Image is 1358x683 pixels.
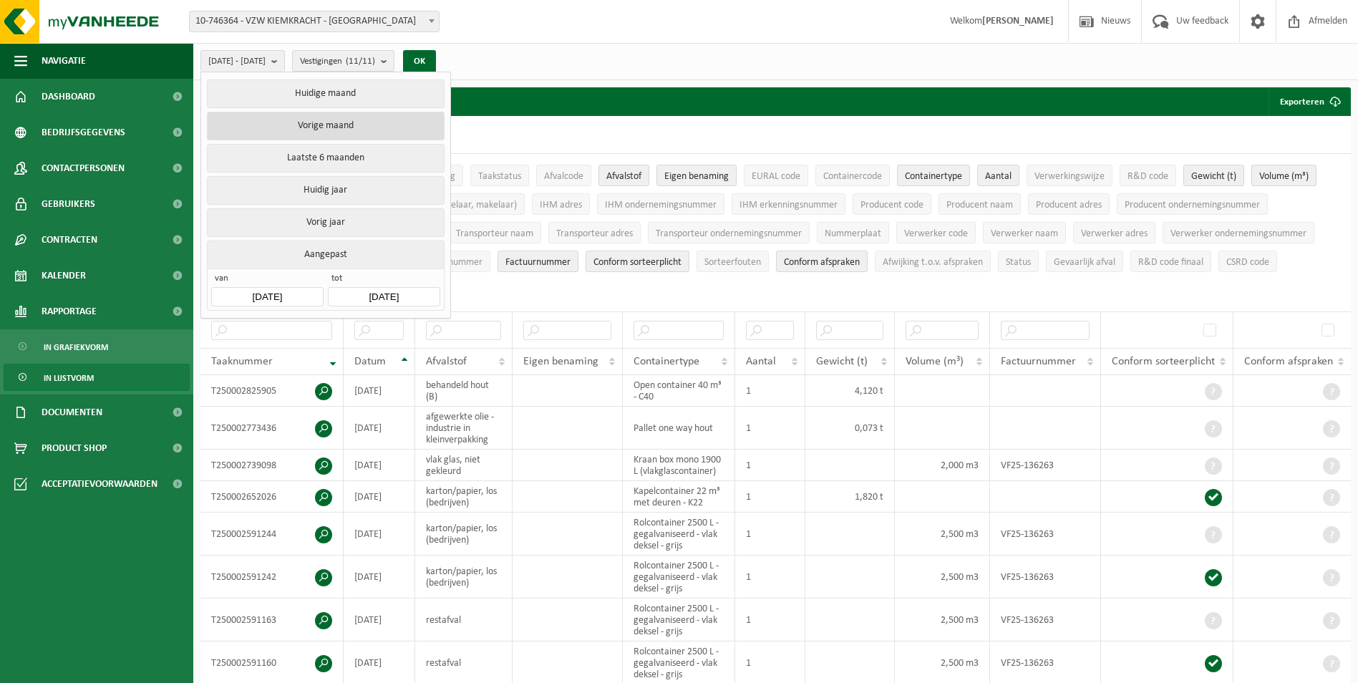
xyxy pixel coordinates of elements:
button: Verwerker codeVerwerker code: Activate to sort [896,222,976,243]
span: van [211,273,323,287]
button: Producent naamProducent naam: Activate to sort [939,193,1021,215]
span: Conform afspraken [784,257,860,268]
button: Laatste 6 maanden [207,144,444,173]
span: Conform sorteerplicht [593,257,682,268]
td: T250002591163 [200,599,344,641]
button: [DATE] - [DATE] [200,50,285,72]
button: Transporteur ondernemingsnummerTransporteur ondernemingsnummer : Activate to sort [648,222,810,243]
button: Huidig jaar [207,176,444,205]
span: Containertype [905,171,962,182]
td: VF25-136263 [990,599,1101,641]
button: Gevaarlijk afval : Activate to sort [1046,251,1123,272]
span: Transporteur ondernemingsnummer [656,228,802,239]
td: 2,500 m3 [895,556,990,599]
td: Pallet one way hout [623,407,734,450]
button: Transporteur adresTransporteur adres: Activate to sort [548,222,641,243]
span: Conform sorteerplicht [1112,356,1215,367]
span: Verwerker code [904,228,968,239]
td: VF25-136263 [990,513,1101,556]
button: SorteerfoutenSorteerfouten: Activate to sort [697,251,769,272]
span: Nummerplaat [825,228,881,239]
td: behandeld hout (B) [415,375,513,407]
td: T250002652026 [200,481,344,513]
td: Kraan box mono 1900 L (vlakglascontainer) [623,450,734,481]
a: In grafiekvorm [4,333,190,360]
button: ContainercodeContainercode: Activate to sort [815,165,890,186]
button: IHM ondernemingsnummerIHM ondernemingsnummer: Activate to sort [597,193,724,215]
td: 1 [735,481,805,513]
button: AfvalstofAfvalstof: Activate to sort [598,165,649,186]
button: Volume (m³)Volume (m³): Activate to sort [1251,165,1316,186]
button: Conform afspraken : Activate to sort [776,251,868,272]
span: Transporteur naam [456,228,533,239]
td: Open container 40 m³ - C40 [623,375,734,407]
span: Verwerkingswijze [1034,171,1105,182]
td: Rolcontainer 2500 L - gegalvaniseerd - vlak deksel - grijs [623,599,734,641]
button: Producent adresProducent adres: Activate to sort [1028,193,1110,215]
span: Containertype [634,356,699,367]
span: Afwijking t.o.v. afspraken [883,257,983,268]
span: Eigen benaming [664,171,729,182]
span: Kalender [42,258,86,294]
span: Contactpersonen [42,150,125,186]
td: T250002773436 [200,407,344,450]
td: [DATE] [344,481,415,513]
button: Verwerker naamVerwerker naam: Activate to sort [983,222,1066,243]
span: EURAL code [752,171,800,182]
td: karton/papier, los (bedrijven) [415,513,513,556]
button: Transporteur naamTransporteur naam: Activate to sort [448,222,541,243]
button: VerwerkingswijzeVerwerkingswijze: Activate to sort [1027,165,1112,186]
span: Eigen benaming [523,356,598,367]
span: Navigatie [42,43,86,79]
span: Gebruikers [42,186,95,222]
button: Huidige maand [207,79,444,108]
span: Afvalstof [606,171,641,182]
span: Conform afspraken [1244,356,1333,367]
button: TaakstatusTaakstatus: Activate to sort [470,165,529,186]
td: [DATE] [344,556,415,599]
span: Acceptatievoorwaarden [42,466,157,502]
span: Bedrijfsgegevens [42,115,125,150]
span: Gevaarlijk afval [1054,257,1115,268]
span: Rapportage [42,294,97,329]
button: Aangepast [207,241,444,268]
button: Gewicht (t)Gewicht (t): Activate to sort [1183,165,1244,186]
span: Aantal [746,356,776,367]
td: Kapelcontainer 22 m³ met deuren - K22 [623,481,734,513]
span: Containercode [823,171,882,182]
td: afgewerkte olie - industrie in kleinverpakking [415,407,513,450]
span: CSRD code [1226,257,1269,268]
span: Documenten [42,394,102,430]
span: Volume (m³) [906,356,964,367]
span: Taakstatus [478,171,521,182]
button: AantalAantal: Activate to sort [977,165,1019,186]
td: karton/papier, los (bedrijven) [415,556,513,599]
td: 2,000 m3 [895,450,990,481]
td: T250002591242 [200,556,344,599]
span: 10-746364 - VZW KIEMKRACHT - HAMME [189,11,440,32]
span: Verwerker adres [1081,228,1148,239]
span: R&D code finaal [1138,257,1203,268]
strong: [PERSON_NAME] [982,16,1054,26]
span: Producent naam [946,200,1013,210]
td: VF25-136263 [990,556,1101,599]
td: 4,120 t [805,375,895,407]
span: IHM erkenningsnummer [739,200,838,210]
td: T250002825905 [200,375,344,407]
span: IHM adres [540,200,582,210]
span: tot [328,273,440,287]
td: [DATE] [344,407,415,450]
span: IHM ondernemingsnummer [605,200,717,210]
button: Conform sorteerplicht : Activate to sort [586,251,689,272]
span: Transporteur adres [556,228,633,239]
button: Vorig jaar [207,208,444,237]
span: Product Shop [42,430,107,466]
button: Vorige maand [207,112,444,140]
td: 2,500 m3 [895,513,990,556]
span: In lijstvorm [44,364,94,392]
button: CSRD codeCSRD code: Activate to sort [1218,251,1277,272]
button: ContainertypeContainertype: Activate to sort [897,165,970,186]
button: Afwijking t.o.v. afsprakenAfwijking t.o.v. afspraken: Activate to sort [875,251,991,272]
td: [DATE] [344,513,415,556]
span: Producent adres [1036,200,1102,210]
